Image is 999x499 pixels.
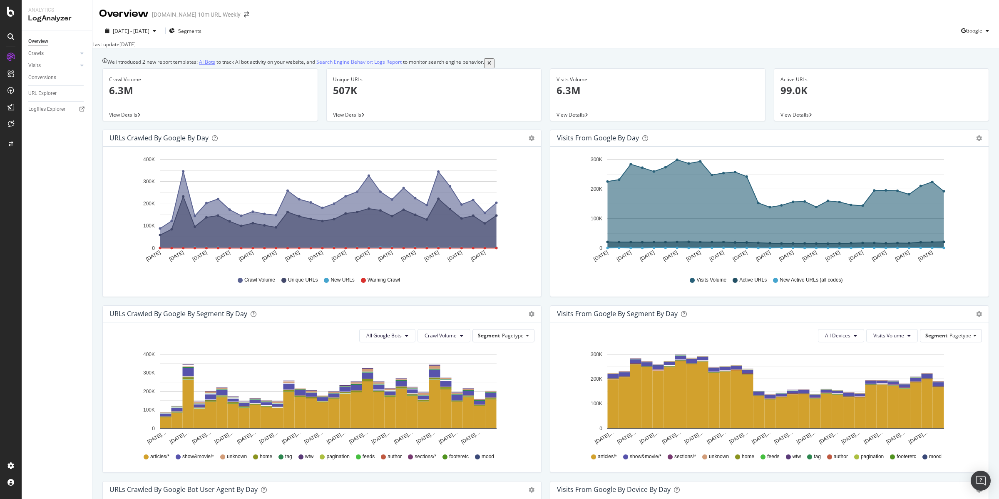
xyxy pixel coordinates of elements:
span: Pagetype [502,332,524,339]
svg: A chart. [557,349,978,446]
span: Active URLs [739,277,767,284]
span: Segments [178,27,201,35]
svg: A chart. [109,153,530,269]
div: arrow-right-arrow-left [244,12,249,17]
span: mood [929,453,942,460]
text: 200K [591,186,602,192]
text: [DATE] [708,249,725,262]
span: author [834,453,848,460]
span: articles/* [598,453,617,460]
text: 400K [143,156,155,162]
a: Conversions [28,73,86,82]
text: [DATE] [447,249,463,262]
span: show&movie/* [182,453,214,460]
div: URLs Crawled by Google by day [109,134,209,142]
text: [DATE] [261,249,278,262]
text: 100K [591,215,602,221]
div: Analytics [28,7,85,14]
text: [DATE] [145,249,162,262]
span: tag [814,453,821,460]
div: URL Explorer [28,89,57,98]
a: Search Engine Behavior: Logs Report [316,58,402,65]
span: articles/* [150,453,169,460]
span: Segment [478,332,500,339]
text: [DATE] [755,249,771,262]
span: Segment [925,332,947,339]
text: 200K [143,388,155,394]
div: gear [976,311,982,317]
p: 99.0K [780,83,983,97]
button: Crawl Volume [417,329,470,342]
span: Google [966,27,982,34]
text: [DATE] [662,249,679,262]
span: Crawl Volume [244,277,275,284]
span: pagination [326,453,349,460]
div: Visits Volume [557,76,759,83]
text: 300K [143,179,155,185]
span: wtw [793,453,801,460]
span: show&movie/* [630,453,661,460]
div: Conversions [28,73,56,82]
div: Crawls [28,49,44,58]
div: A chart. [557,153,978,269]
div: Visits From Google By Device By Day [557,485,671,494]
a: AI Bots [199,58,215,65]
text: [DATE] [732,249,748,262]
text: 0 [152,245,155,251]
div: URLs Crawled by Google By Segment By Day [109,309,247,318]
text: [DATE] [331,249,347,262]
div: Logfiles Explorer [28,105,65,114]
span: All Google Bots [366,332,402,339]
text: 0 [599,245,602,251]
text: [DATE] [685,249,702,262]
span: Unique URLs [288,277,318,284]
span: View Details [780,111,809,118]
button: Segments [169,24,201,37]
span: unknown [709,453,729,460]
div: Crawl Volume [109,76,311,83]
div: LogAnalyzer [28,14,85,23]
text: 300K [591,351,602,357]
div: URLs Crawled by Google bot User Agent By Day [109,485,258,494]
div: gear [529,487,534,493]
text: [DATE] [917,249,934,262]
span: Crawl Volume [425,332,457,339]
span: sections/* [674,453,696,460]
text: [DATE] [871,249,887,262]
text: 300K [143,370,155,376]
text: [DATE] [284,249,301,262]
span: wtw [305,453,314,460]
span: feeds [363,453,375,460]
span: View Details [333,111,361,118]
span: sections/* [415,453,436,460]
text: 300K [591,156,602,162]
span: Warning Crawl [368,277,400,284]
div: A chart. [109,349,530,446]
a: Visits [28,61,78,70]
div: Last update [92,41,136,48]
button: close banner [484,58,495,68]
p: 6.3M [109,83,311,97]
text: 200K [591,376,602,382]
span: mood [482,453,494,460]
span: footeretc [897,453,916,460]
text: [DATE] [470,249,487,262]
span: Pagetype [949,332,971,339]
div: Visits from Google By Segment By Day [557,309,678,318]
text: 0 [599,425,602,431]
button: [DATE] - [DATE] [99,27,162,35]
text: [DATE] [400,249,417,262]
text: [DATE] [307,249,324,262]
div: Open Intercom Messenger [971,471,991,491]
div: Overview [28,37,48,46]
text: [DATE] [238,249,254,262]
span: home [742,453,754,460]
text: [DATE] [354,249,370,262]
a: Logfiles Explorer [28,105,86,114]
span: Visits Volume [696,277,726,284]
text: 400K [143,351,155,357]
span: pagination [861,453,884,460]
div: We introduced 2 new report templates: to track AI bot activity on your website, and to monitor se... [107,58,484,68]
